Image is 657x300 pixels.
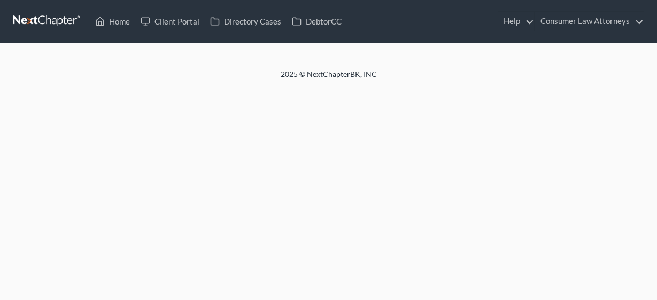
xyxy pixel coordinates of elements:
[287,12,347,31] a: DebtorCC
[205,12,287,31] a: Directory Cases
[90,12,135,31] a: Home
[535,12,644,31] a: Consumer Law Attorneys
[24,69,633,88] div: 2025 © NextChapterBK, INC
[498,12,534,31] a: Help
[135,12,205,31] a: Client Portal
